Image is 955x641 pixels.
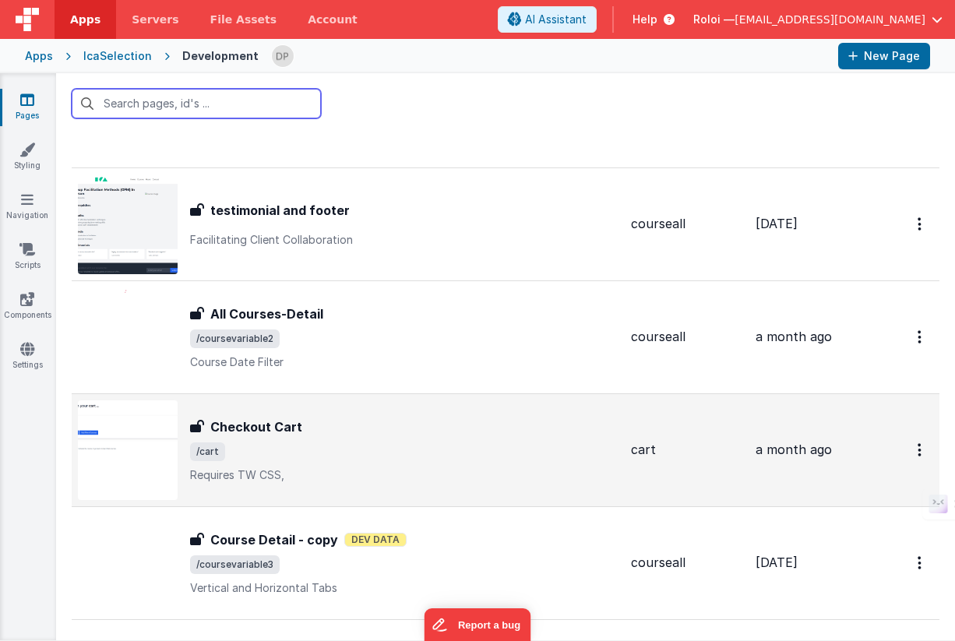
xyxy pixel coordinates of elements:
[190,467,618,483] p: Requires TW CSS,
[182,48,259,64] div: Development
[83,48,152,64] div: IcaSelection
[190,232,618,248] p: Facilitating Client Collaboration
[908,321,933,353] button: Options
[210,417,302,436] h3: Checkout Cart
[525,12,587,27] span: AI Assistant
[756,555,798,570] span: [DATE]
[272,45,294,67] img: d6e3be1ce36d7fc35c552da2480304ca
[735,12,925,27] span: [EMAIL_ADDRESS][DOMAIN_NAME]
[633,12,657,27] span: Help
[756,329,832,344] span: a month ago
[210,201,350,220] h3: testimonial and footer
[190,354,618,370] p: Course Date Filter
[838,43,930,69] button: New Page
[72,89,321,118] input: Search pages, id's ...
[693,12,735,27] span: Roloi —
[631,441,743,459] div: cart
[908,208,933,240] button: Options
[210,530,338,549] h3: Course Detail - copy
[756,216,798,231] span: [DATE]
[70,12,100,27] span: Apps
[693,12,943,27] button: Roloi — [EMAIL_ADDRESS][DOMAIN_NAME]
[210,12,277,27] span: File Assets
[498,6,597,33] button: AI Assistant
[631,554,743,572] div: courseall
[190,329,280,348] span: /coursevariable2
[631,328,743,346] div: courseall
[190,555,280,574] span: /coursevariable3
[908,434,933,466] button: Options
[25,48,53,64] div: Apps
[425,608,531,641] iframe: Marker.io feedback button
[756,442,832,457] span: a month ago
[631,215,743,233] div: courseall
[190,580,618,596] p: Vertical and Horizontal Tabs
[132,12,178,27] span: Servers
[908,547,933,579] button: Options
[190,442,225,461] span: /cart
[210,305,323,323] h3: All Courses-Detail
[344,533,407,547] span: Dev Data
